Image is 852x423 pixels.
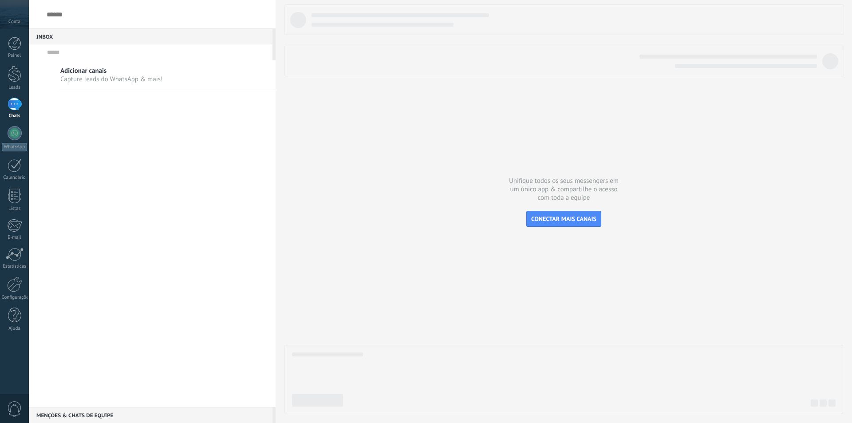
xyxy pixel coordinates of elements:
[2,235,28,241] div: E-mail
[2,113,28,119] div: Chats
[8,19,20,25] span: Conta
[2,264,28,269] div: Estatísticas
[60,67,163,75] span: Adicionar canais
[2,326,28,332] div: Ajuda
[531,215,596,223] span: CONECTAR MAIS CANAIS
[2,175,28,181] div: Calendário
[2,206,28,212] div: Listas
[29,407,272,423] div: Menções & Chats de equipe
[2,85,28,91] div: Leads
[2,295,28,300] div: Configurações
[526,211,601,227] button: CONECTAR MAIS CANAIS
[29,28,272,44] div: Inbox
[60,75,163,83] span: Capture leads do WhatsApp & mais!
[2,53,28,59] div: Painel
[2,143,27,151] div: WhatsApp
